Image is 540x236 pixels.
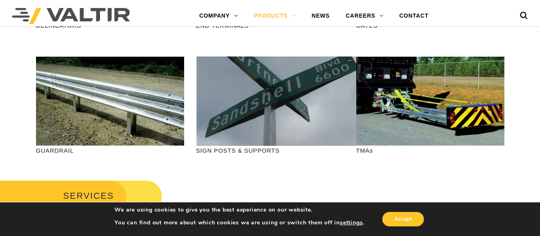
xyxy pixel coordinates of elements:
p: You can find out more about which cookies we are using or switch them off in . [114,219,364,226]
a: CONTACT [391,8,437,24]
p: TMAs [356,146,504,155]
a: PRODUCTS [246,8,304,24]
a: COMPANY [191,8,246,24]
p: GUARDRAIL [36,146,184,155]
a: NEWS [303,8,337,24]
button: Accept [382,212,424,226]
img: Valtir [12,8,130,24]
p: SIGN POSTS & SUPPORTS [196,146,344,155]
p: We are using cookies to give you the best experience on our website. [114,206,364,214]
button: settings [340,219,363,226]
a: CAREERS [338,8,391,24]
